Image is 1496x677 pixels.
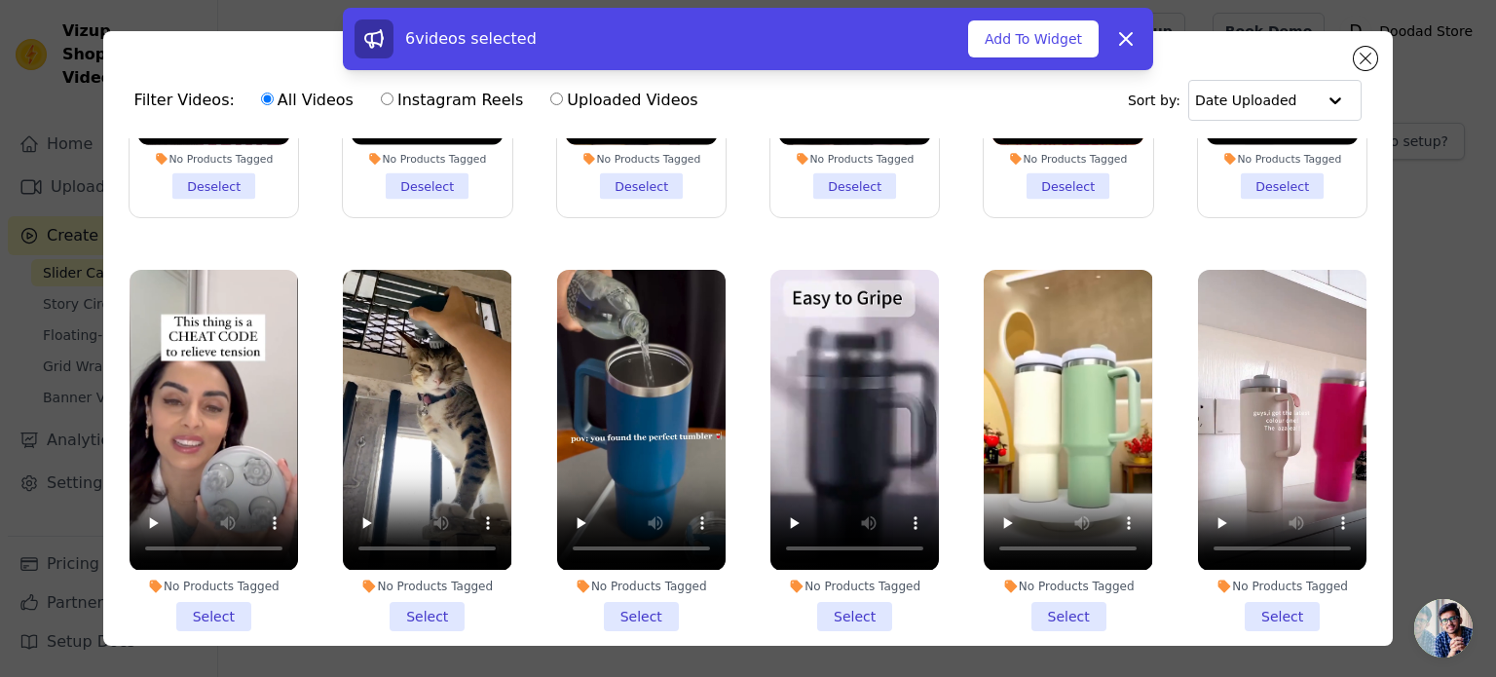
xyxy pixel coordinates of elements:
[1198,579,1366,594] div: No Products Tagged
[134,78,709,123] div: Filter Videos:
[1207,152,1359,166] div: No Products Tagged
[992,152,1144,166] div: No Products Tagged
[565,152,717,166] div: No Products Tagged
[343,579,511,594] div: No Products Tagged
[984,579,1152,594] div: No Products Tagged
[770,579,939,594] div: No Products Tagged
[557,579,726,594] div: No Products Tagged
[380,88,524,113] label: Instagram Reels
[1128,80,1363,121] div: Sort by:
[968,20,1099,57] button: Add To Widget
[130,579,298,594] div: No Products Tagged
[779,152,931,166] div: No Products Tagged
[137,152,289,166] div: No Products Tagged
[352,152,504,166] div: No Products Tagged
[549,88,698,113] label: Uploaded Videos
[405,29,537,48] span: 6 videos selected
[260,88,355,113] label: All Videos
[1414,599,1473,658] a: Open chat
